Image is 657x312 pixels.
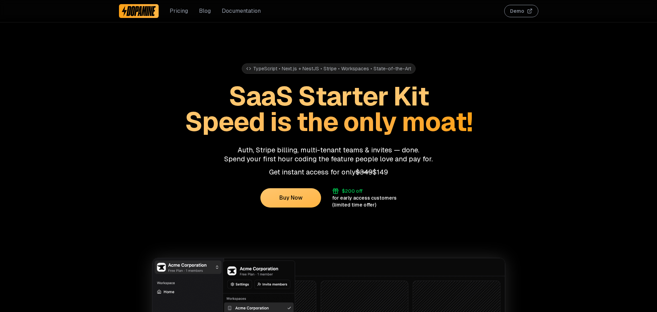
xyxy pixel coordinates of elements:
[332,194,397,201] div: for early access customers
[260,188,321,208] button: Buy Now
[242,63,416,74] div: TypeScript • Next.js + NestJS • Stripe • Workspaces • State-of-the-Art
[222,7,261,15] a: Documentation
[356,168,372,177] span: $349
[119,168,538,177] p: Get instant access for only $149
[229,79,429,113] span: SaaS Starter Kit
[185,105,472,139] span: Speed is the only moat!
[342,188,362,194] div: $200 off
[199,7,211,15] a: Blog
[122,6,156,17] img: Dopamine
[332,201,376,208] div: (limited time offer)
[119,145,538,163] p: Auth, Stripe billing, multi-tenant teams & invites — done. Spend your first hour coding the featu...
[119,4,159,18] a: Dopamine
[504,5,538,17] button: Demo
[170,7,188,15] a: Pricing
